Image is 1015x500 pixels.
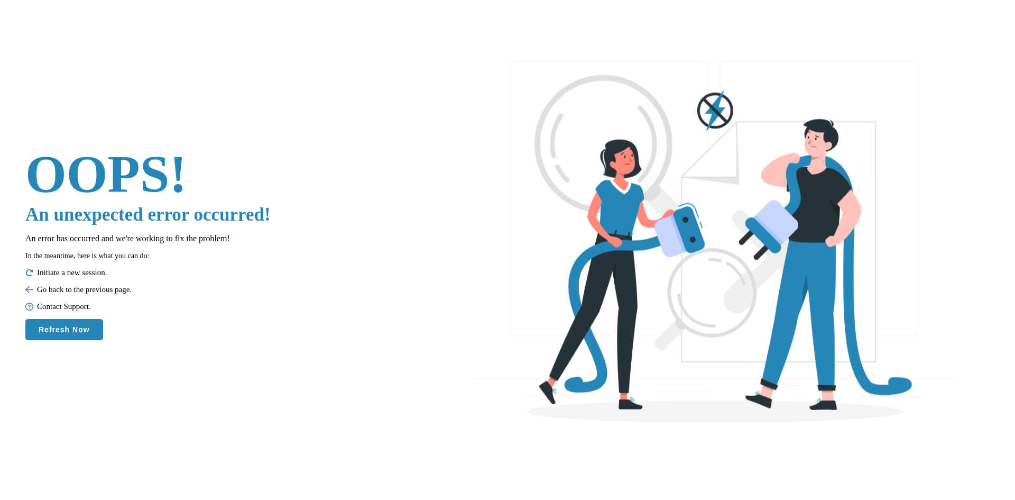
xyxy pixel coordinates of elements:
[25,143,271,204] h1: OOPS!
[25,319,103,340] button: Refresh Now
[25,285,271,294] p: Go back to the previous page.
[25,302,271,311] p: Contact Support.
[25,234,271,243] p: An error has occurred and we're working to fix the problem!
[25,268,271,277] p: Initiate a new session.
[25,204,271,225] h3: An unexpected error occurred!
[25,252,271,260] p: In the meantime, here is what you can do:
